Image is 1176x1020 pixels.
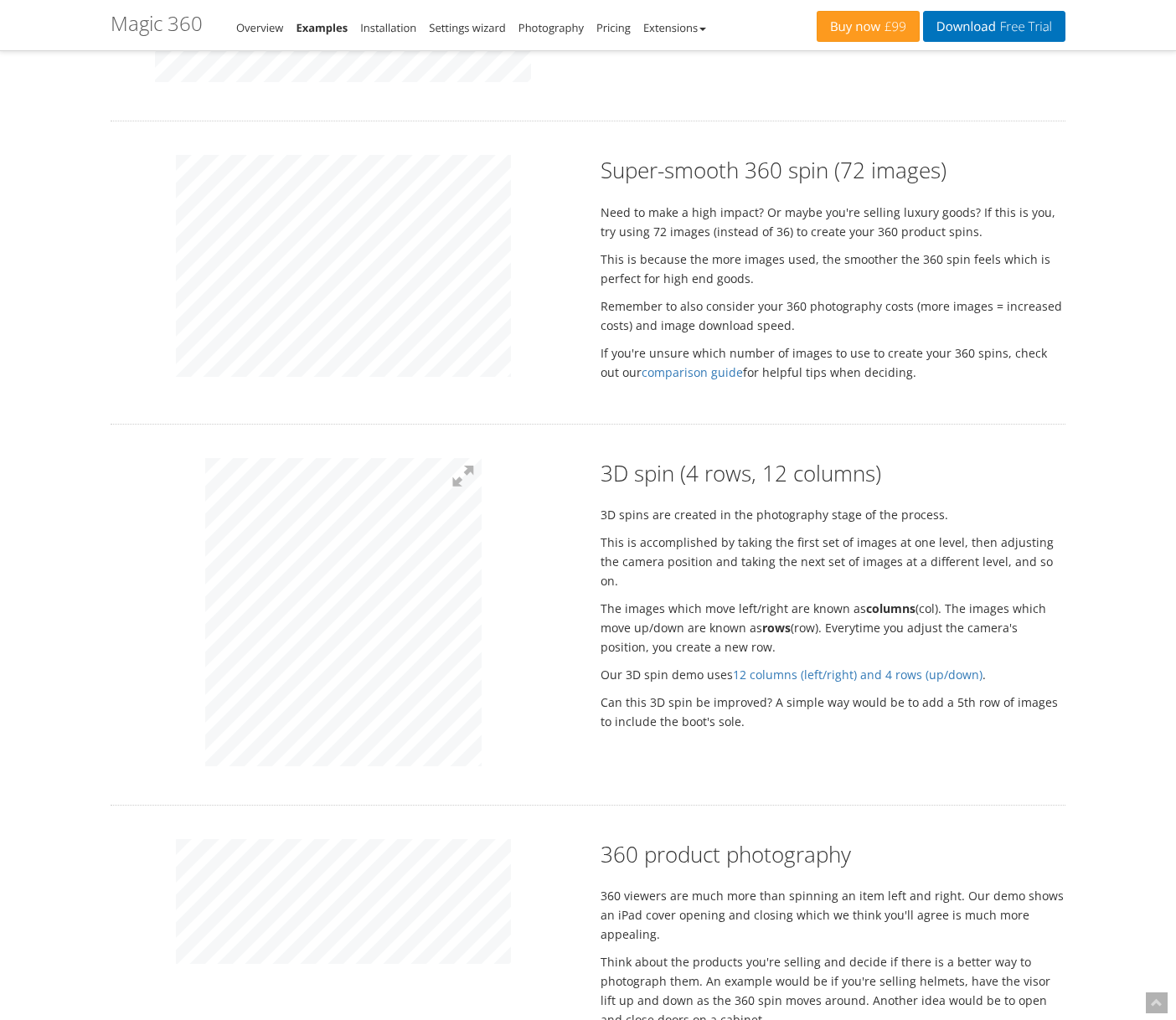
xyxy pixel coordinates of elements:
p: This is because the more images used, the smoother the 360 spin feels which is perfect for high e... [601,250,1065,288]
p: Can this 3D spin be improved? A simple way would be to add a 5th row of images to include the boo... [601,693,1065,731]
p: If you're unsure which number of images to use to create your 360 spins, check out our for helpfu... [601,343,1065,382]
a: Installation [360,20,416,35]
a: Buy now£99 [817,11,920,42]
strong: columns [866,600,916,616]
p: Remember to also consider your 360 photography costs (more images = increased costs) and image do... [601,296,1065,335]
a: Settings wizard [429,20,506,35]
a: Pricing [596,20,631,35]
h2: 3D spin (4 rows, 12 columns) [601,458,1065,488]
a: Examples [296,20,348,35]
strong: rows [762,620,791,636]
h1: Magic 360 [111,13,203,34]
p: 3D spins are created in the photography stage of the process. [601,505,1065,524]
a: Extensions [643,20,706,35]
p: 360 viewers are much more than spinning an item left and right. Our demo shows an iPad cover open... [601,886,1065,944]
p: This is accomplished by taking the first set of images at one level, then adjusting the camera po... [601,533,1065,590]
a: comparison guide [642,364,743,380]
h2: 360 product photography [601,839,1065,869]
span: £99 [880,20,906,33]
a: Photography [518,20,584,35]
a: 12 columns (left/right) and 4 rows (up/down) [733,667,983,683]
a: DownloadFree Trial [923,11,1065,42]
p: Need to make a high impact? Or maybe you're selling luxury goods? If this is you, try using 72 im... [601,203,1065,241]
p: Our 3D spin demo uses . [601,665,1065,684]
h2: Super-smooth 360 spin (72 images) [601,155,1065,185]
p: The images which move left/right are known as (col). The images which move up/down are known as (... [601,599,1065,657]
a: Overview [236,20,283,35]
span: Free Trial [996,20,1052,33]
